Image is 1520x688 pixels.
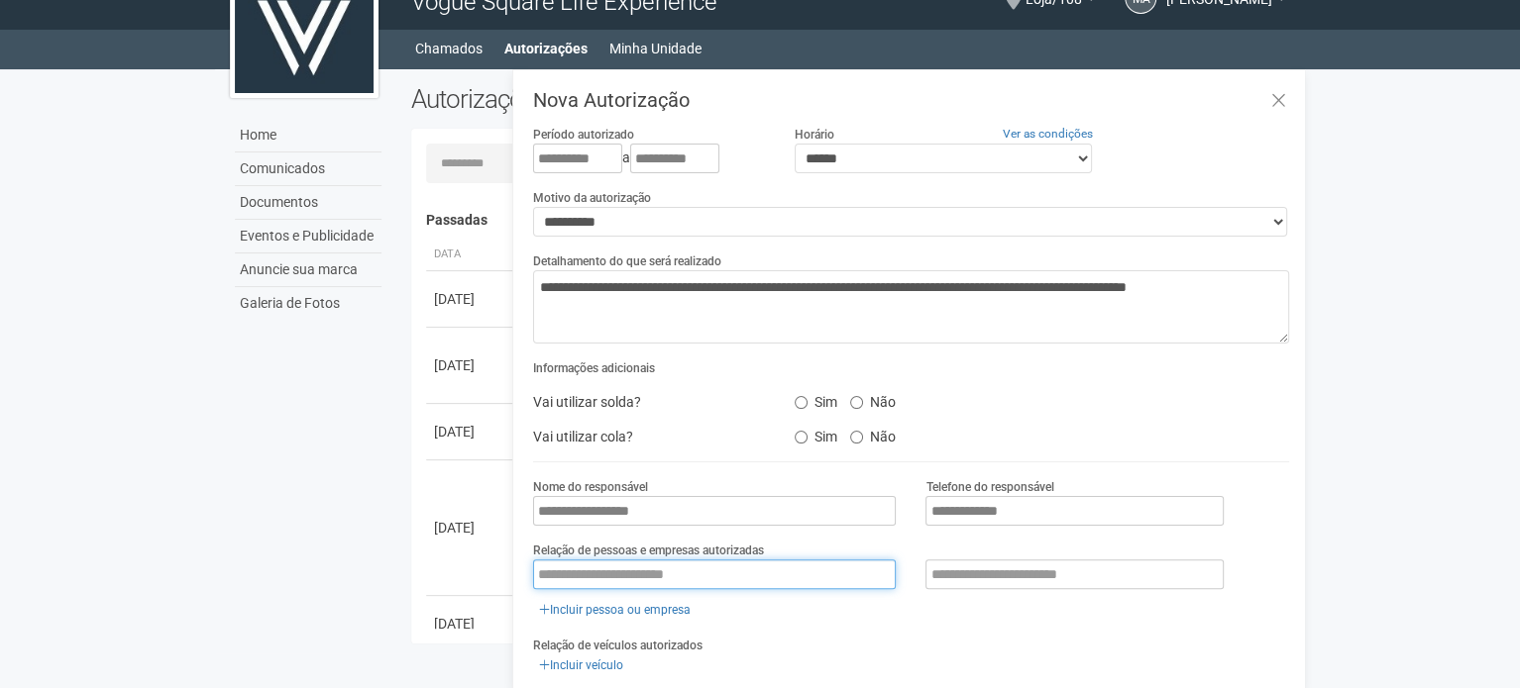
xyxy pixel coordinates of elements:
div: Vai utilizar solda? [518,387,780,417]
label: Detalhamento do que será realizado [533,252,721,270]
a: Incluir pessoa ou empresa [533,599,697,621]
label: Telefone do responsável [925,478,1053,496]
h2: Autorizações [411,84,835,114]
a: Home [235,119,381,152]
a: Anuncie sua marca [235,253,381,287]
a: Incluir veículo [533,654,629,676]
a: Ver as condições [1003,127,1093,141]
div: [DATE] [434,289,507,309]
label: Relação de pessoas e empresas autorizadas [533,541,764,559]
a: Autorizações [504,35,588,62]
label: Sim [795,422,837,445]
a: Documentos [235,186,381,220]
div: a [533,144,765,173]
label: Não [850,422,896,445]
label: Motivo da autorização [533,189,651,207]
a: Galeria de Fotos [235,287,381,320]
div: Vai utilizar cola? [518,422,780,451]
input: Sim [795,396,808,409]
a: Chamados [415,35,483,62]
label: Relação de veículos autorizados [533,637,703,654]
h4: Passadas [426,213,1275,228]
input: Sim [795,431,808,443]
label: Horário [795,126,834,144]
div: [DATE] [434,518,507,538]
h3: Nova Autorização [533,90,1289,110]
label: Não [850,387,896,411]
input: Não [850,431,863,443]
a: Eventos e Publicidade [235,220,381,253]
a: Minha Unidade [609,35,702,62]
div: [DATE] [434,355,507,375]
input: Não [850,396,863,409]
th: Data [426,239,515,271]
a: Comunicados [235,152,381,186]
label: Informações adicionais [533,359,655,377]
div: [DATE] [434,614,507,634]
div: [DATE] [434,422,507,442]
label: Nome do responsável [533,478,648,496]
label: Período autorizado [533,126,634,144]
label: Sim [795,387,837,411]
